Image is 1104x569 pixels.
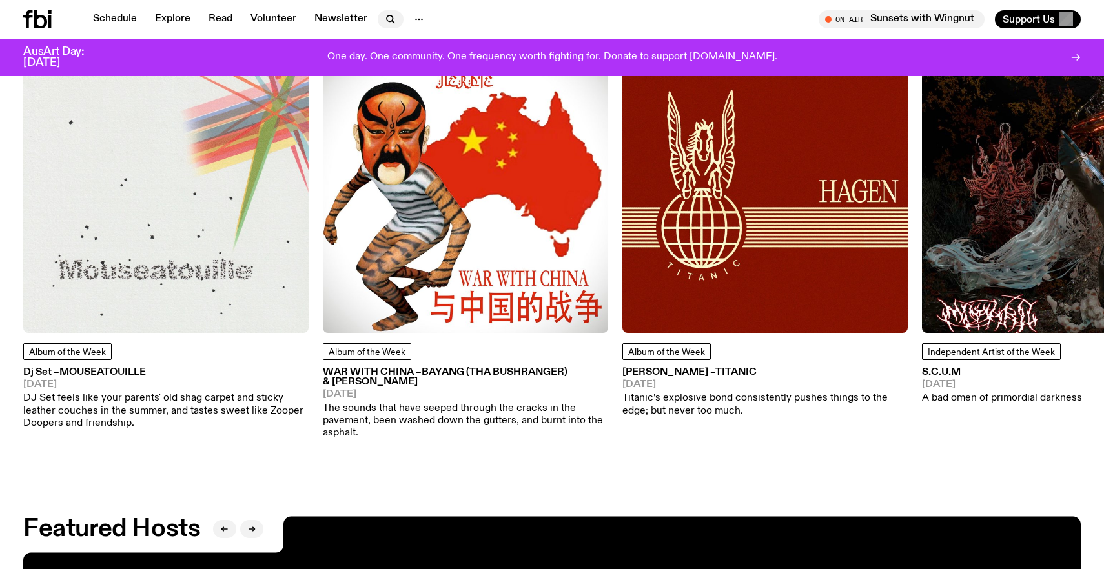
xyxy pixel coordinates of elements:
[928,348,1055,357] span: Independent Artist of the Week
[85,10,145,28] a: Schedule
[715,367,757,377] span: Titanic
[622,392,908,417] p: Titanic’s explosive bond consistently pushes things to the edge; but never too much.
[922,380,1082,390] span: [DATE]
[307,10,375,28] a: Newsletter
[819,10,985,28] button: On AirSunsets with Wingnut
[323,368,608,387] h3: WAR WITH CHINA –
[23,368,309,430] a: Dj Set –Mouseatouille[DATE]DJ Set feels like your parents' old shag carpet and sticky leather cou...
[323,343,411,360] a: Album of the Week
[922,343,1061,360] a: Independent Artist of the Week
[329,348,405,357] span: Album of the Week
[922,392,1082,404] p: A bad omen of primordial darkness
[23,517,200,541] h2: Featured Hosts
[327,52,777,63] p: One day. One community. One frequency worth fighting for. Donate to support [DOMAIN_NAME].
[243,10,304,28] a: Volunteer
[23,48,309,333] img: DJ Set feels like your parents' old shag carpet and sticky leather couches in the summer, and tas...
[622,368,908,377] h3: [PERSON_NAME] –
[622,368,908,417] a: [PERSON_NAME] –Titanic[DATE]Titanic’s explosive bond consistently pushes things to the edge; but ...
[23,392,309,430] p: DJ Set feels like your parents' old shag carpet and sticky leather couches in the summer, and tas...
[323,390,608,399] span: [DATE]
[995,10,1081,28] button: Support Us
[323,403,608,440] p: The sounds that have seeped through the cracks in the pavement, been washed down the gutters, and...
[23,46,106,68] h3: AusArt Day: [DATE]
[922,368,1082,377] h3: S.C.U.M
[59,367,146,377] span: Mouseatouille
[1003,14,1055,25] span: Support Us
[622,343,711,360] a: Album of the Week
[23,343,112,360] a: Album of the Week
[323,368,608,439] a: WAR WITH CHINA –BAYANG (tha Bushranger) & [PERSON_NAME][DATE]The sounds that have seeped through ...
[201,10,240,28] a: Read
[622,380,908,390] span: [DATE]
[323,367,567,387] span: BAYANG (tha Bushranger) & [PERSON_NAME]
[628,348,705,357] span: Album of the Week
[147,10,198,28] a: Explore
[922,368,1082,405] a: S.C.U.M[DATE]A bad omen of primordial darkness
[23,368,309,377] h3: Dj Set –
[29,348,106,357] span: Album of the Week
[23,380,309,390] span: [DATE]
